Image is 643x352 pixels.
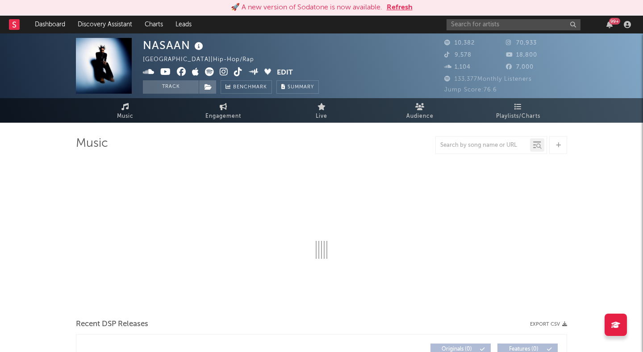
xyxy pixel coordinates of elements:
[406,111,434,122] span: Audience
[76,98,174,123] a: Music
[469,98,567,123] a: Playlists/Charts
[436,142,530,149] input: Search by song name or URL
[447,19,580,30] input: Search for artists
[371,98,469,123] a: Audience
[444,76,532,82] span: 133,377 Monthly Listeners
[506,40,537,46] span: 70,933
[221,80,272,94] a: Benchmark
[277,67,293,79] button: Edit
[444,64,471,70] span: 1,104
[436,347,477,352] span: Originals ( 0 )
[530,322,567,327] button: Export CSV
[143,80,199,94] button: Track
[76,319,148,330] span: Recent DSP Releases
[609,18,620,25] div: 99 +
[143,54,264,65] div: [GEOGRAPHIC_DATA] | Hip-Hop/Rap
[117,111,134,122] span: Music
[71,16,138,33] a: Discovery Assistant
[272,98,371,123] a: Live
[503,347,544,352] span: Features ( 0 )
[29,16,71,33] a: Dashboard
[205,111,241,122] span: Engagement
[387,2,413,13] button: Refresh
[444,40,475,46] span: 10,382
[276,80,319,94] button: Summary
[606,21,613,28] button: 99+
[143,38,205,53] div: NASAAN
[233,82,267,93] span: Benchmark
[138,16,169,33] a: Charts
[169,16,198,33] a: Leads
[231,2,382,13] div: 🚀 A new version of Sodatone is now available.
[316,111,327,122] span: Live
[288,85,314,90] span: Summary
[506,52,537,58] span: 18,800
[444,52,472,58] span: 9,578
[174,98,272,123] a: Engagement
[506,64,534,70] span: 7,000
[496,111,540,122] span: Playlists/Charts
[444,87,497,93] span: Jump Score: 76.6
